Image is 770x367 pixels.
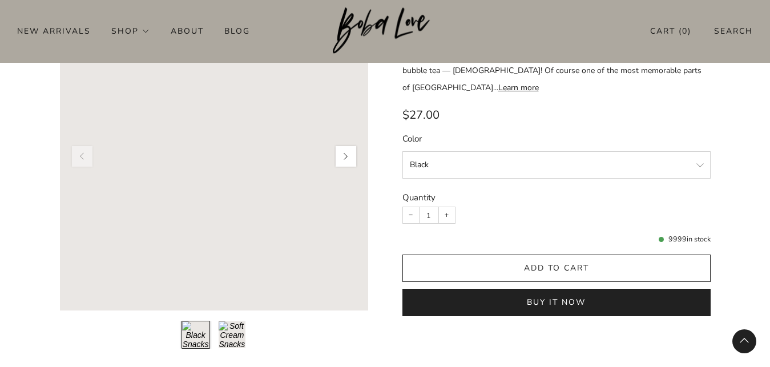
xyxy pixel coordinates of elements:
[402,255,711,282] button: Add to cart
[668,234,711,244] p: in stock
[333,7,437,54] img: Boba Love
[402,107,440,123] span: $27.00
[682,26,688,37] items-count: 0
[403,207,419,223] button: Reduce item quantity by one
[439,207,455,223] button: Increase item quantity by one
[650,22,691,41] a: Cart
[224,22,250,40] a: Blog
[402,192,436,203] label: Quantity
[524,263,589,273] span: Add to cart
[17,22,91,40] a: New Arrivals
[111,22,150,40] a: Shop
[182,321,210,349] button: Load image into Gallery viewer, 1
[732,329,756,353] back-to-top-button: Back to top
[402,289,711,316] button: Buy it now
[714,22,753,41] a: Search
[333,7,437,55] a: Boba Love
[402,45,711,96] div: To celebrate National Boba Day 2021, we wanted to pay homage to the birth place of bubble tea — [...
[668,234,687,244] span: 9999
[218,321,247,349] button: Load image into Gallery viewer, 2
[402,133,711,145] label: Color
[498,82,539,93] a: Learn more
[171,22,204,40] a: About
